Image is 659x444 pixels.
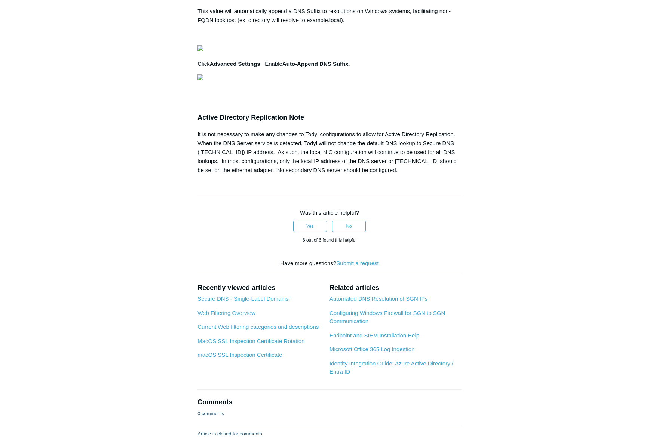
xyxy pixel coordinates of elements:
[293,221,327,232] button: This article was helpful
[197,397,462,407] h2: Comments
[197,338,304,344] a: MacOS SSL Inspection Certificate Rotation
[329,296,428,302] a: Automated DNS Resolution of SGN IPs
[300,209,359,216] span: Was this article helpful?
[197,259,462,268] div: Have more questions?
[197,59,462,68] p: Click . Enable .
[329,310,445,325] a: Configuring Windows Firewall for SGN to SGN Communication
[197,430,263,438] p: Article is closed for comments.
[336,260,378,266] a: Submit a request
[303,238,356,243] span: 6 out of 6 found this helpful
[197,352,282,358] a: macOS SSL Inspection Certificate
[197,112,462,123] h3: Active Directory Replication Note
[197,45,203,51] img: 27414207119379
[197,130,462,175] div: It is not necessary to make any changes to Todyl configurations to allow for Active Directory Rep...
[197,410,224,417] p: 0 comments
[329,283,462,293] h2: Related articles
[197,74,203,80] img: 27414169404179
[197,324,319,330] a: Current Web filtering categories and descriptions
[329,346,414,352] a: Microsoft Office 365 Log Ingestion
[197,283,322,293] h2: Recently viewed articles
[197,7,462,25] p: This value will automatically append a DNS Suffix to resolutions on Windows systems, facilitating...
[329,360,453,375] a: Identity Integration Guide: Azure Active Directory / Entra ID
[329,332,419,339] a: Endpoint and SIEM Installation Help
[210,61,260,67] strong: Advanced Settings
[332,221,366,232] button: This article was not helpful
[197,310,255,316] a: Web Filtering Overview
[282,61,349,67] strong: Auto-Append DNS Suffix
[197,296,288,302] a: Secure DNS - Single-Label Domains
